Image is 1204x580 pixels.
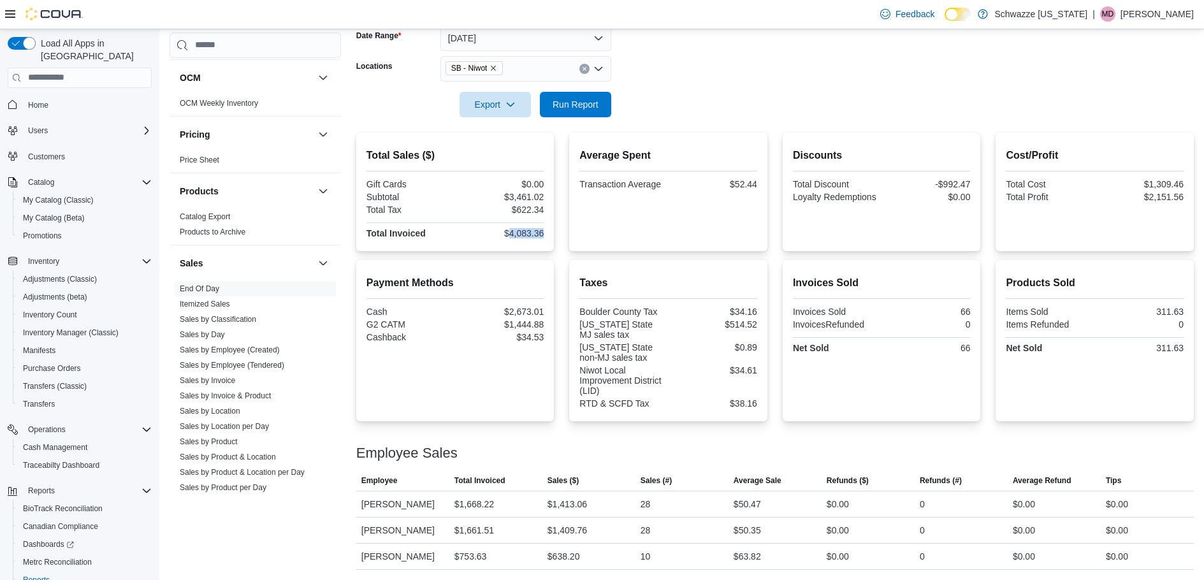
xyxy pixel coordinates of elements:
button: Operations [23,422,71,437]
button: Canadian Compliance [13,518,157,535]
div: 0 [920,497,925,512]
button: OCM [180,71,313,83]
span: SB - Niwot [446,61,504,75]
h3: OCM [180,71,201,83]
span: Products to Archive [180,226,245,236]
div: Items Refunded [1006,319,1092,330]
a: Sales by Invoice [180,375,235,384]
span: Operations [23,422,152,437]
label: Locations [356,61,393,71]
h2: Payment Methods [366,275,544,291]
div: Invoices Sold [793,307,879,317]
a: Sales by Invoice & Product [180,391,271,400]
p: Schwazze [US_STATE] [994,6,1087,22]
span: Adjustments (beta) [18,289,152,305]
input: Dark Mode [945,8,971,21]
a: OCM Weekly Inventory [180,98,258,107]
div: 0 [920,549,925,564]
a: End Of Day [180,284,219,293]
span: Adjustments (Classic) [18,272,152,287]
div: $0.00 [827,497,849,512]
span: Average Refund [1013,475,1071,486]
div: RTD & SCFD Tax [579,398,665,409]
div: 0 [1098,319,1184,330]
button: Users [23,123,53,138]
button: Traceabilty Dashboard [13,456,157,474]
button: BioTrack Reconciliation [13,500,157,518]
span: Catalog [23,175,152,190]
span: Users [23,123,152,138]
span: Dashboards [18,537,152,552]
a: Price Sheet [180,155,219,164]
span: Transfers (Classic) [23,381,87,391]
span: Dashboards [23,539,74,549]
button: Open list of options [593,64,604,74]
span: Cash Management [18,440,152,455]
div: $0.00 [458,179,544,189]
span: Load All Apps in [GEOGRAPHIC_DATA] [36,37,152,62]
div: Cashback [366,332,453,342]
span: Operations [28,424,66,435]
button: Pricing [316,126,331,141]
a: Customers [23,149,70,164]
span: Home [28,100,48,110]
h3: Employee Sales [356,446,458,461]
span: Promotions [18,228,152,243]
button: Export [460,92,531,117]
span: Inventory Manager (Classic) [23,328,119,338]
div: 66 [884,307,970,317]
a: Home [23,98,54,113]
div: $1,409.76 [548,523,587,538]
div: Products [170,208,341,244]
div: 311.63 [1098,307,1184,317]
span: Refunds ($) [827,475,869,486]
button: Users [3,122,157,140]
a: BioTrack Reconciliation [18,501,108,516]
div: Subtotal [366,192,453,202]
button: Purchase Orders [13,359,157,377]
div: $0.00 [1106,497,1128,512]
span: Inventory Count [18,307,152,323]
span: Purchase Orders [18,361,152,376]
span: Sales by Classification [180,314,256,324]
span: Inventory [23,254,152,269]
span: Refunds (#) [920,475,962,486]
span: Canadian Compliance [23,521,98,532]
div: Boulder County Tax [579,307,665,317]
div: 28 [641,497,651,512]
div: $1,444.88 [458,319,544,330]
label: Date Range [356,31,402,41]
button: Inventory [3,252,157,270]
div: 66 [884,343,970,353]
a: Sales by Product per Day [180,482,266,491]
div: $4,083.36 [458,228,544,238]
a: Metrc Reconciliation [18,555,97,570]
a: Sales by Day [180,330,225,338]
div: G2 CATM [366,319,453,330]
span: Sales by Product [180,436,238,446]
span: Manifests [23,345,55,356]
div: $52.44 [671,179,757,189]
div: $1,413.06 [548,497,587,512]
div: $50.35 [734,523,761,538]
span: Transfers (Classic) [18,379,152,394]
span: Customers [23,149,152,164]
span: Adjustments (Classic) [23,274,97,284]
span: Sales by Employee (Tendered) [180,359,284,370]
span: Sales by Location [180,405,240,416]
h3: Pricing [180,127,210,140]
button: Reports [23,483,60,498]
div: $50.47 [734,497,761,512]
span: BioTrack Reconciliation [18,501,152,516]
h3: Products [180,184,219,197]
span: Sales by Invoice & Product [180,390,271,400]
button: [DATE] [440,25,611,51]
span: BioTrack Reconciliation [23,504,103,514]
div: 28 [641,523,651,538]
div: $34.61 [671,365,757,375]
div: Loyalty Redemptions [793,192,879,202]
h2: Discounts [793,148,971,163]
a: Traceabilty Dashboard [18,458,105,473]
span: Employee [361,475,398,486]
div: Niwot Local Improvement District (LID) [579,365,665,396]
